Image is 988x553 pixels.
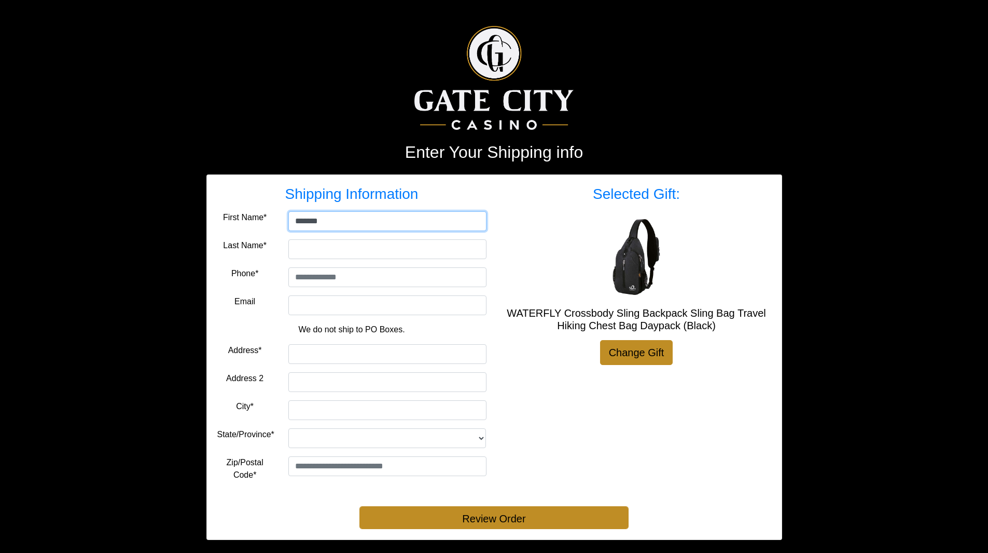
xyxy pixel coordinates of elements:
[228,344,262,357] label: Address*
[502,185,771,203] h3: Selected Gift:
[359,506,629,529] button: Review Order
[206,142,782,162] h2: Enter Your Shipping info
[502,307,771,332] h5: WATERFLY Crossbody Sling Backpack Sling Bag Travel Hiking Chest Bag Daypack (Black)
[223,239,267,252] label: Last Name*
[226,372,263,385] label: Address 2
[217,185,486,203] h3: Shipping Information
[223,211,267,224] label: First Name*
[236,400,254,413] label: City*
[595,215,678,299] img: WATERFLY Crossbody Sling Backpack Sling Bag Travel Hiking Chest Bag Daypack (Black)
[600,340,673,365] a: Change Gift
[234,295,255,308] label: Email
[217,428,274,441] label: State/Province*
[414,26,574,130] img: Logo
[217,456,273,481] label: Zip/Postal Code*
[225,323,479,336] p: We do not ship to PO Boxes.
[231,267,259,280] label: Phone*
